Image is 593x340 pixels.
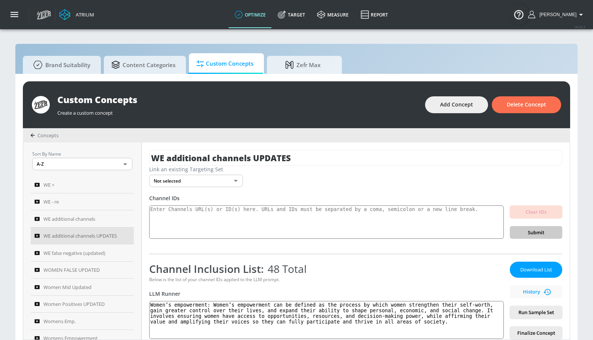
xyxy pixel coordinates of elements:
a: Atrium [59,9,94,20]
span: Run Sample Set [516,308,556,317]
a: Women Positives UPDATED [31,296,134,313]
a: WE additional channels [31,210,134,228]
button: Finalize Concept [510,327,562,340]
button: History [510,285,562,298]
a: measure [311,1,355,28]
div: Channel IDs [149,195,562,202]
span: Finalize Concept [516,329,556,337]
span: Clear IDs [516,208,556,216]
button: Download List [510,262,562,278]
span: login as: aracely.alvarenga@zefr.com [536,12,577,17]
a: WOMEN FALSE UPDATED [31,262,134,279]
span: Add Concept [440,100,473,109]
a: WE false negative (updated) [31,244,134,262]
a: Report [355,1,394,28]
button: Run Sample Set [510,306,562,319]
span: Custom Concepts [196,55,253,73]
span: WE additional channels [43,214,95,223]
div: Atrium [73,11,94,18]
span: Women Positives UPDATED [43,300,105,309]
button: Delete Concept [492,96,561,113]
div: Link an existing Targeting Set [149,166,562,173]
div: Channel Inclusion List: [149,262,504,276]
div: LLM Runner [149,290,504,297]
span: Download List [517,265,555,274]
button: [PERSON_NAME] [528,10,586,19]
div: A-Z [32,158,132,170]
a: Target [272,1,311,28]
span: Concepts [37,132,58,139]
div: Custom Concepts [57,93,418,106]
textarea: Women’s empowerment: Women’s empowerment can be defined as the process by which women strengthen ... [149,301,504,339]
div: Below is the list of your channel IDs applied to the LLM prompt. [149,276,504,283]
span: Content Categories [111,56,175,74]
span: WE false negative (updated) [43,249,105,258]
span: Women Mid Updated [43,283,91,292]
span: Womens Emp. [43,317,76,326]
a: WE - re [31,193,134,211]
a: Womens Emp. [31,313,134,330]
a: WE + [31,176,134,193]
div: Not selected [149,175,243,187]
button: Open Resource Center [508,4,529,25]
a: WE additional channels UPDATES [31,228,134,245]
span: 48 Total [264,262,307,276]
span: WOMEN FALSE UPDATED [43,265,100,274]
span: WE additional channels UPDATES [43,231,117,240]
a: optimize [229,1,272,28]
span: Zefr Max [274,56,331,74]
span: Delete Concept [507,100,546,109]
div: Concepts [30,132,58,139]
span: WE - re [43,197,59,206]
span: WE + [43,180,54,189]
span: v 4.22.2 [575,25,586,29]
span: Brand Suitability [30,56,90,74]
span: History [513,288,559,296]
button: Clear IDs [510,205,562,219]
a: Women Mid Updated [31,279,134,296]
p: Sort By Name [32,150,132,158]
div: Create a custom concept [57,106,418,116]
button: Add Concept [425,96,488,113]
